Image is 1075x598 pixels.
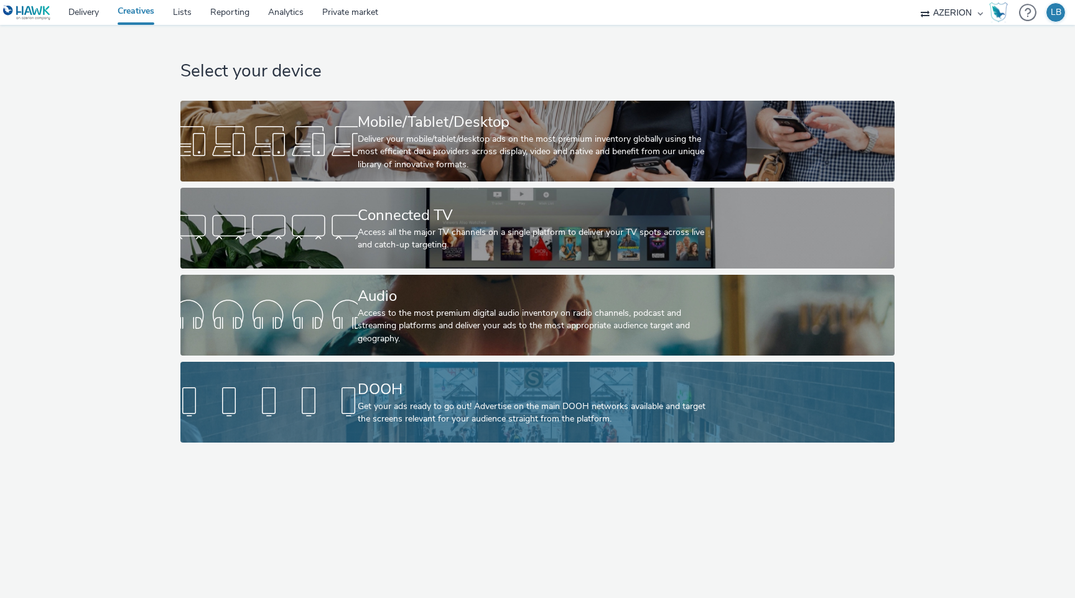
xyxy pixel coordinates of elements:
[358,205,712,226] div: Connected TV
[989,2,1013,22] a: Hawk Academy
[180,275,894,356] a: AudioAccess to the most premium digital audio inventory on radio channels, podcast and streaming ...
[989,2,1008,22] img: Hawk Academy
[358,133,712,171] div: Deliver your mobile/tablet/desktop ads on the most premium inventory globally using the most effi...
[180,60,894,83] h1: Select your device
[3,5,51,21] img: undefined Logo
[358,379,712,400] div: DOOH
[358,111,712,133] div: Mobile/Tablet/Desktop
[180,188,894,269] a: Connected TVAccess all the major TV channels on a single platform to deliver your TV spots across...
[180,362,894,443] a: DOOHGet your ads ready to go out! Advertise on the main DOOH networks available and target the sc...
[358,307,712,345] div: Access to the most premium digital audio inventory on radio channels, podcast and streaming platf...
[180,101,894,182] a: Mobile/Tablet/DesktopDeliver your mobile/tablet/desktop ads on the most premium inventory globall...
[358,285,712,307] div: Audio
[358,400,712,426] div: Get your ads ready to go out! Advertise on the main DOOH networks available and target the screen...
[358,226,712,252] div: Access all the major TV channels on a single platform to deliver your TV spots across live and ca...
[1051,3,1061,22] div: LB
